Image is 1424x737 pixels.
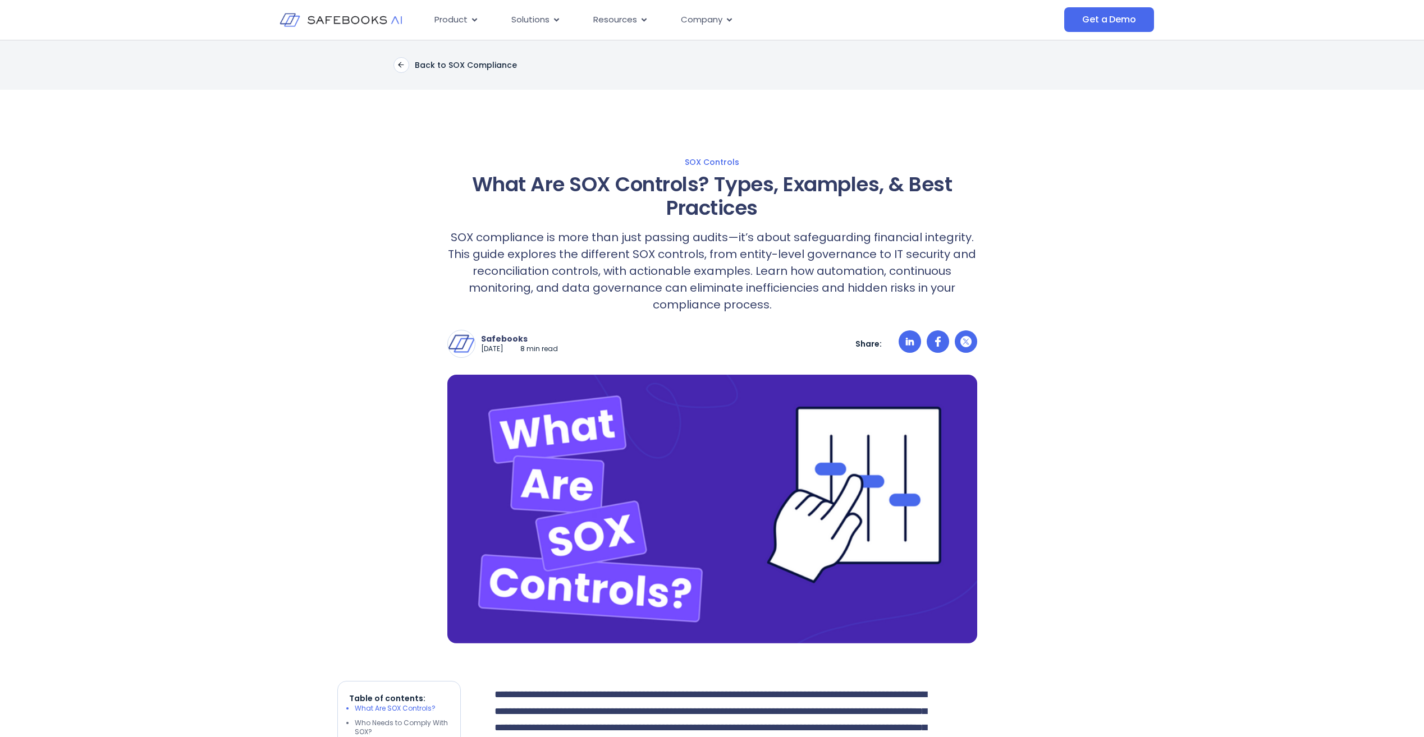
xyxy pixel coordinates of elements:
span: Company [681,13,722,26]
li: What Are SOX Controls? [355,704,449,713]
img: a hand pointing at a sheet of paper that says what are sox controls? [447,375,977,643]
p: 8 min read [520,344,558,354]
h1: What Are SOX Controls? Types, Examples, & Best Practices [447,173,977,220]
nav: Menu [425,9,952,31]
a: SOX Controls [337,157,1087,167]
span: Solutions [511,13,550,26]
li: Who Needs to Comply With SOX? [355,718,449,736]
p: Share: [855,339,882,349]
p: Back to SOX Compliance [415,60,517,70]
img: Safebooks [448,330,475,357]
a: Back to SOX Compliance [393,57,517,73]
span: Product [434,13,468,26]
p: SOX compliance is more than just passing audits—it’s about safeguarding financial integrity. This... [447,229,977,313]
span: Resources [593,13,637,26]
p: Table of contents: [349,693,449,704]
p: [DATE] [481,344,503,354]
a: Get a Demo [1064,7,1153,32]
p: Safebooks [481,334,558,344]
div: Menu Toggle [425,9,952,31]
span: Get a Demo [1082,14,1135,25]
